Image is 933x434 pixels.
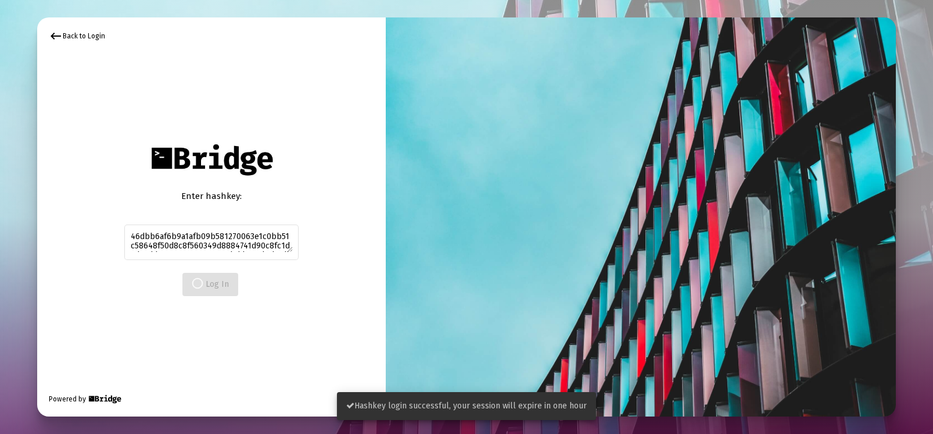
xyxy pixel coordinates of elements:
[145,138,278,182] img: Bridge Financial Technology Logo
[182,273,238,296] button: Log In
[49,29,105,43] div: Back to Login
[346,401,587,411] span: Hashkey login successful, your session will expire in one hour
[192,279,229,289] span: Log In
[49,29,63,43] mat-icon: keyboard_backspace
[87,393,123,405] img: Bridge Financial Technology Logo
[124,190,299,202] div: Enter hashkey:
[49,393,123,405] div: Powered by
